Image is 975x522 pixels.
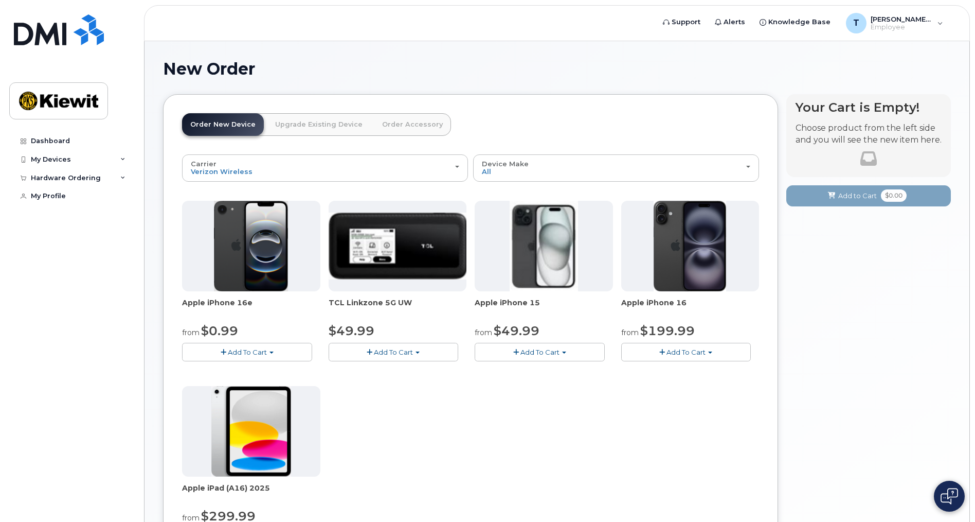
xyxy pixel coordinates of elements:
[163,60,951,78] h1: New Order
[475,343,605,361] button: Add To Cart
[374,113,451,136] a: Order Accessory
[654,201,726,291] img: iphone_16_plus.png
[473,154,759,181] button: Device Make All
[786,185,951,206] button: Add to Cart $0.00
[211,386,291,477] img: ipad_11.png
[796,100,942,114] h4: Your Cart is Empty!
[182,483,320,503] div: Apple iPad (A16) 2025
[621,328,639,337] small: from
[267,113,371,136] a: Upgrade Existing Device
[191,160,216,168] span: Carrier
[329,298,467,318] div: TCL Linkzone 5G UW
[941,488,958,504] img: Open chat
[838,191,877,201] span: Add to Cart
[228,348,267,356] span: Add To Cart
[520,348,559,356] span: Add To Cart
[475,298,613,318] div: Apple iPhone 15
[881,189,907,202] span: $0.00
[201,323,238,338] span: $0.99
[182,113,264,136] a: Order New Device
[796,123,942,146] p: Choose product from the left side and you will see the new item here.
[475,328,492,337] small: from
[182,328,200,337] small: from
[329,343,459,361] button: Add To Cart
[640,323,695,338] span: $199.99
[182,298,320,318] div: Apple iPhone 16e
[482,160,529,168] span: Device Make
[621,343,751,361] button: Add To Cart
[482,167,491,176] span: All
[329,323,374,338] span: $49.99
[510,201,578,291] img: iphone15.jpg
[374,348,413,356] span: Add To Cart
[666,348,706,356] span: Add To Cart
[494,323,539,338] span: $49.99
[214,201,288,291] img: iphone16e.png
[621,298,760,318] div: Apple iPhone 16
[329,213,467,280] img: linkzone5g.png
[182,154,468,181] button: Carrier Verizon Wireless
[191,167,252,176] span: Verizon Wireless
[182,343,312,361] button: Add To Cart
